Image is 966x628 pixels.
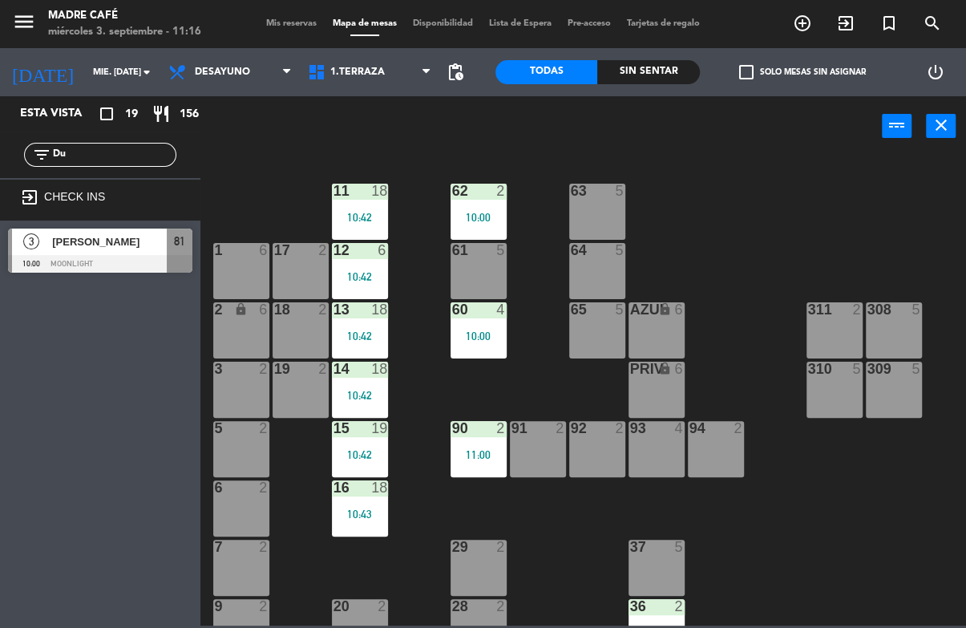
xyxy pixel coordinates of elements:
div: Madre Café [48,8,201,24]
i: lock [658,302,672,316]
span: 3 [23,233,39,249]
i: filter_list [32,145,51,164]
span: 156 [180,105,199,124]
i: arrow_drop_down [137,63,156,82]
div: 6 [259,302,269,317]
div: 5 [215,421,216,436]
i: lock [234,302,248,316]
div: 2 [615,421,624,436]
div: PRIV [630,362,631,376]
div: 6 [378,243,387,257]
div: 5 [615,184,624,198]
div: 18 [274,302,275,317]
div: 2 [496,184,506,198]
span: BUSCAR [911,10,954,37]
span: [PERSON_NAME] [52,233,167,250]
i: crop_square [97,104,116,124]
div: 6 [674,302,684,317]
div: miércoles 3. septiembre - 11:16 [48,24,201,40]
div: 7 [215,540,216,554]
div: 308 [867,302,868,317]
span: 81 [174,232,185,251]
div: 17 [274,243,275,257]
div: 311 [808,302,809,317]
div: 10:42 [332,212,388,223]
span: Pre-acceso [560,19,619,28]
div: 61 [452,243,453,257]
div: 2 [318,302,328,317]
div: 19 [274,362,275,376]
button: close [926,114,956,138]
div: 60 [452,302,453,317]
div: 18 [371,302,387,317]
i: turned_in_not [879,14,899,33]
input: Filtrar por nombre... [51,146,176,164]
div: 36 [630,599,631,614]
i: power_input [887,115,907,135]
div: 10:00 [451,212,507,223]
div: 62 [452,184,453,198]
i: lock [658,362,672,375]
span: 19 [125,105,138,124]
div: 28 [452,599,453,614]
div: 2 [259,362,269,376]
span: Tarjetas de regalo [619,19,708,28]
div: 2 [318,362,328,376]
div: 10:42 [332,449,388,460]
div: 6 [674,362,684,376]
div: 5 [852,362,862,376]
span: Disponibilidad [405,19,481,28]
div: 2 [852,302,862,317]
span: Reserva especial [867,10,911,37]
div: 2 [378,599,387,614]
i: menu [12,10,36,34]
span: Mapa de mesas [325,19,405,28]
label: CHECK INS [44,190,105,203]
div: 2 [215,302,216,317]
div: 18 [371,362,387,376]
div: 11:00 [451,449,507,460]
span: pending_actions [446,63,465,82]
div: 1 [215,243,216,257]
div: 2 [318,243,328,257]
span: Desayuno [195,67,250,78]
div: 64 [571,243,572,257]
div: 93 [630,421,631,436]
div: 19 [371,421,387,436]
label: Solo mesas sin asignar [739,65,866,79]
div: 65 [571,302,572,317]
span: RESERVAR MESA [781,10,824,37]
div: 18 [371,480,387,495]
span: Mis reservas [258,19,325,28]
div: Sin sentar [597,60,700,84]
i: restaurant [152,104,171,124]
div: 4 [674,421,684,436]
div: 2 [259,540,269,554]
span: Lista de Espera [481,19,560,28]
i: exit_to_app [20,188,39,207]
span: WALK IN [824,10,867,37]
div: Todas [495,60,598,84]
div: 94 [689,421,690,436]
div: 92 [571,421,572,436]
div: 2 [259,599,269,614]
div: 5 [911,302,921,317]
div: 5 [496,243,506,257]
div: 10:43 [332,508,388,520]
div: 10:00 [451,330,507,342]
div: 2 [674,599,684,614]
div: 5 [911,362,921,376]
div: 2 [734,421,743,436]
div: 310 [808,362,809,376]
i: add_circle_outline [793,14,812,33]
div: 63 [571,184,572,198]
div: 2 [496,421,506,436]
div: 2 [496,599,506,614]
div: Esta vista [8,104,115,124]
